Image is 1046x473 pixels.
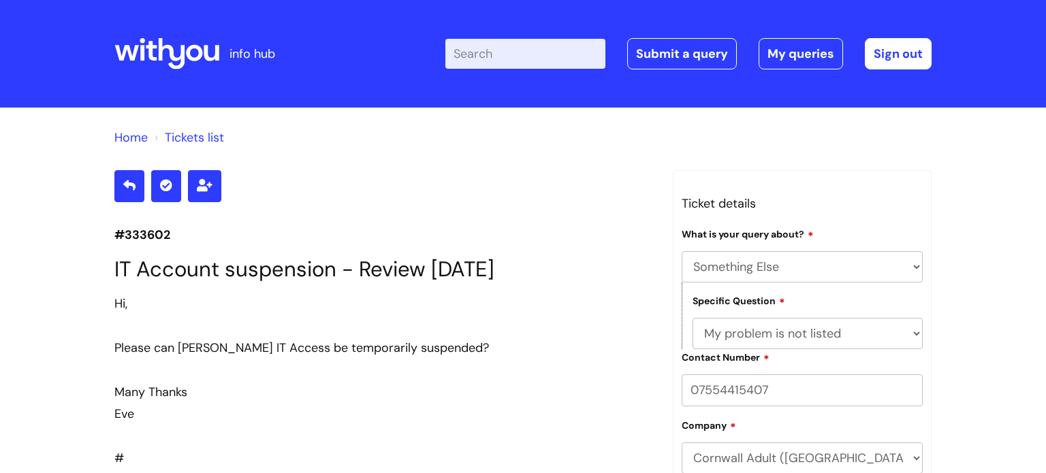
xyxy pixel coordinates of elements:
[114,403,652,425] div: Eve
[229,43,275,65] p: info hub
[682,418,736,431] label: Company
[759,38,843,69] a: My queries
[114,129,148,146] a: Home
[151,127,224,148] li: Tickets list
[693,293,785,307] label: Specific Question
[865,38,932,69] a: Sign out
[682,227,814,240] label: What is your query about?
[445,39,605,69] input: Search
[114,381,652,403] div: Many Thanks
[682,193,923,214] h3: Ticket details
[627,38,737,69] a: Submit a query
[114,293,652,469] div: #
[682,350,770,363] label: Contact Number
[165,129,224,146] a: Tickets list
[114,337,652,359] div: Please can [PERSON_NAME] IT Access be temporarily suspended?
[445,38,932,69] div: | -
[114,293,652,314] div: Hi,
[114,257,652,282] h1: IT Account suspension - Review [DATE]
[114,127,148,148] li: Solution home
[114,224,652,246] p: #333602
